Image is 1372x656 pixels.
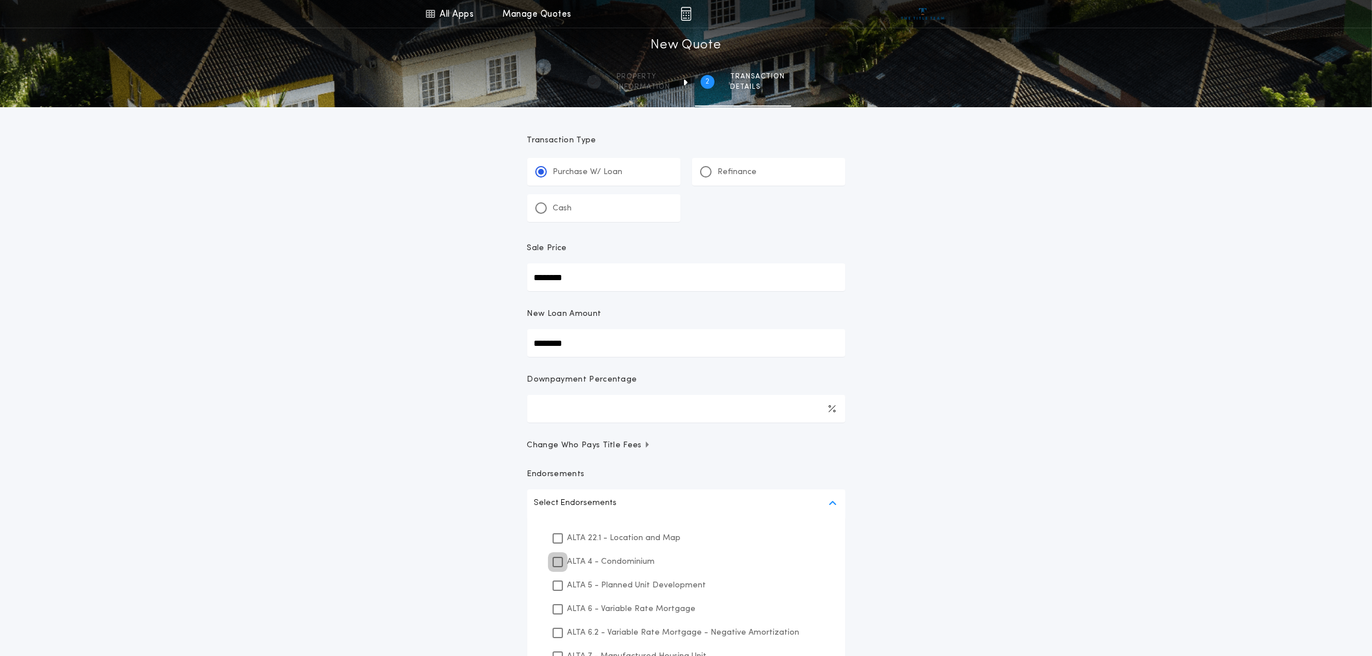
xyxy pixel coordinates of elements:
[617,72,671,81] span: Property
[568,556,655,568] p: ALTA 4 - Condominium
[553,203,572,214] p: Cash
[527,263,845,291] input: Sale Price
[731,82,785,92] span: details
[534,496,617,510] p: Select Endorsements
[527,440,845,451] button: Change Who Pays Title Fees
[901,8,944,20] img: vs-icon
[681,7,691,21] img: img
[527,329,845,357] input: New Loan Amount
[553,167,623,178] p: Purchase W/ Loan
[527,135,845,146] p: Transaction Type
[568,579,706,591] p: ALTA 5 - Planned Unit Development
[718,167,757,178] p: Refinance
[568,627,800,639] p: ALTA 6.2 - Variable Rate Mortgage - Negative Amortization
[731,72,785,81] span: Transaction
[568,532,681,544] p: ALTA 22.1 - Location and Map
[527,489,845,517] button: Select Endorsements
[527,308,602,320] p: New Loan Amount
[568,603,696,615] p: ALTA 6 - Variable Rate Mortgage
[527,395,845,423] input: Downpayment Percentage
[527,440,651,451] span: Change Who Pays Title Fees
[527,469,845,480] p: Endorsements
[651,36,721,55] h1: New Quote
[705,77,709,86] h2: 2
[527,243,567,254] p: Sale Price
[617,82,671,92] span: information
[527,374,637,386] p: Downpayment Percentage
